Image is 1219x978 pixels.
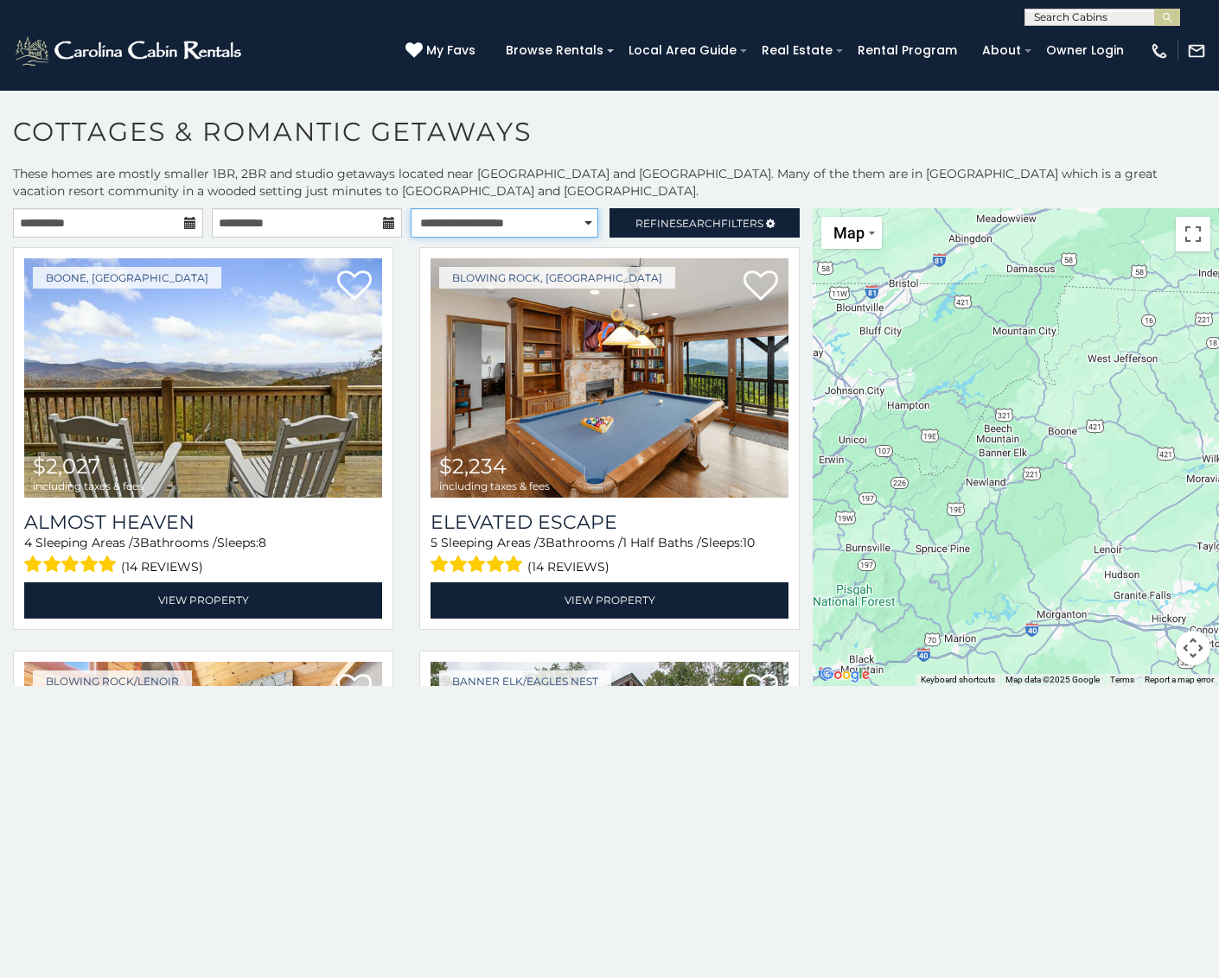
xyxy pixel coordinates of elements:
[439,670,611,692] a: Banner Elk/Eagles Nest
[24,258,382,498] img: Almost Heaven
[1187,41,1206,60] img: mail-regular-white.png
[24,258,382,498] a: Almost Heaven $2,027 including taxes & fees
[817,664,874,686] img: Google
[622,535,701,550] span: 1 Half Baths /
[426,41,475,60] span: My Favs
[609,208,800,238] a: RefineSearchFilters
[431,258,788,498] a: Elevated Escape $2,234 including taxes & fees
[744,672,778,708] a: Add to favorites
[1145,675,1214,684] a: Report a map error
[24,662,382,901] img: Mountain View Retreat
[849,37,966,64] a: Rental Program
[439,480,550,492] span: including taxes & fees
[13,34,246,68] img: White-1-2.png
[24,534,382,578] div: Sleeping Areas / Bathrooms / Sleeps:
[33,267,221,289] a: Boone, [GEOGRAPHIC_DATA]
[1176,217,1210,251] button: Toggle fullscreen view
[431,662,788,901] a: Red Bird Retreat at Eagles Nest $2,730 including taxes & fees
[753,37,841,64] a: Real Estate
[33,480,144,492] span: including taxes & fees
[431,535,437,550] span: 5
[1176,631,1210,665] button: Map camera controls
[676,217,721,230] span: Search
[258,535,266,550] span: 8
[539,535,546,550] span: 3
[121,556,203,578] span: (14 reviews)
[24,511,382,534] a: Almost Heaven
[33,454,100,479] span: $2,027
[133,535,140,550] span: 3
[24,535,32,550] span: 4
[821,217,882,249] button: Change map style
[973,37,1030,64] a: About
[439,267,675,289] a: Blowing Rock, [GEOGRAPHIC_DATA]
[439,454,507,479] span: $2,234
[1110,675,1134,684] a: Terms (opens in new tab)
[431,534,788,578] div: Sleeping Areas / Bathrooms / Sleeps:
[833,224,865,242] span: Map
[620,37,745,64] a: Local Area Guide
[24,662,382,901] a: Mountain View Retreat $2,301 including taxes & fees
[497,37,612,64] a: Browse Rentals
[337,672,372,708] a: Add to favorites
[527,556,609,578] span: (14 reviews)
[431,258,788,498] img: Elevated Escape
[817,664,874,686] a: Open this area in Google Maps (opens a new window)
[744,269,778,305] a: Add to favorites
[337,269,372,305] a: Add to favorites
[635,217,763,230] span: Refine Filters
[431,662,788,901] img: Red Bird Retreat at Eagles Nest
[405,41,480,60] a: My Favs
[921,674,995,686] button: Keyboard shortcuts
[24,582,382,618] a: View Property
[743,535,755,550] span: 10
[431,511,788,534] a: Elevated Escape
[1005,675,1100,684] span: Map data ©2025 Google
[431,582,788,618] a: View Property
[1037,37,1133,64] a: Owner Login
[1150,41,1169,60] img: phone-regular-white.png
[33,670,192,692] a: Blowing Rock/Lenoir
